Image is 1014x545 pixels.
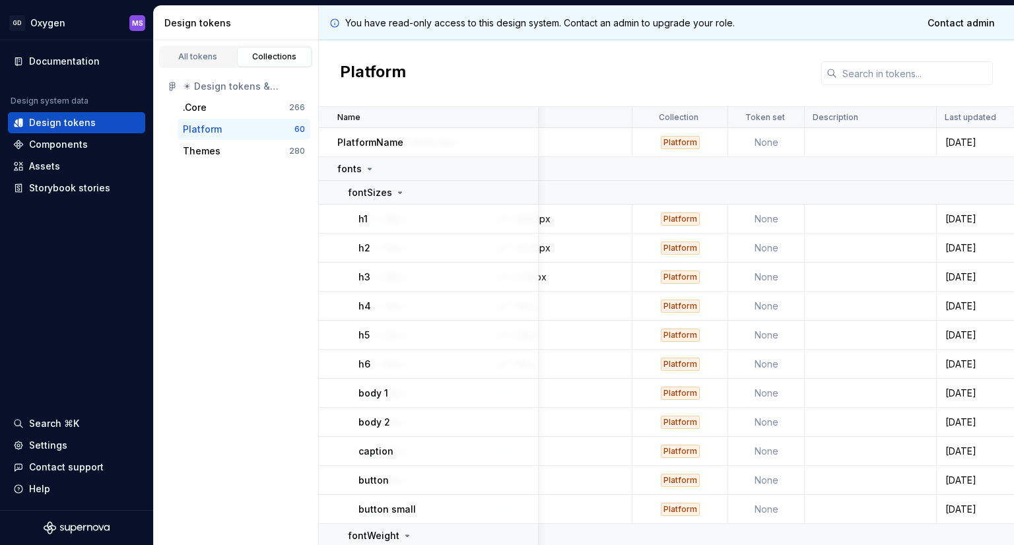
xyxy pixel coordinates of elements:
[487,437,632,466] td: None
[348,186,392,199] p: fontSizes
[178,97,310,118] button: .Core266
[8,156,145,177] a: Assets
[487,466,632,495] td: None
[487,408,632,437] td: None
[358,329,370,342] p: h5
[661,387,700,400] div: Platform
[358,416,390,429] p: body 2
[29,482,50,496] div: Help
[661,271,700,284] div: Platform
[183,144,220,158] div: Themes
[29,417,79,430] div: Search ⌘K
[8,457,145,478] button: Contact support
[487,128,632,157] td: None
[728,408,805,437] td: None
[9,15,25,31] div: GD
[728,350,805,379] td: None
[340,61,406,85] h2: Platform
[30,16,65,30] div: Oxygen
[29,160,60,173] div: Assets
[928,16,995,30] span: Contact admin
[728,437,805,466] td: None
[132,18,143,28] div: MS
[661,329,700,342] div: Platform
[8,413,145,434] button: Search ⌘K
[29,181,110,195] div: Storybook stories
[728,292,805,321] td: None
[358,503,416,516] p: button small
[728,495,805,524] td: None
[661,358,700,371] div: Platform
[8,112,145,133] a: Design tokens
[661,241,700,255] div: Platform
[183,80,305,93] div: ☀ Design tokens & Foundation
[8,51,145,72] a: Documentation
[661,136,700,149] div: Platform
[348,529,399,542] p: fontWeight
[487,495,632,524] td: None
[178,119,310,140] button: Platform60
[29,138,88,151] div: Components
[8,435,145,456] a: Settings
[29,116,96,129] div: Design tokens
[29,55,100,68] div: Documentation
[358,445,393,458] p: caption
[11,96,88,106] div: Design system data
[945,112,996,123] p: Last updated
[165,51,231,62] div: All tokens
[661,416,700,429] div: Platform
[728,205,805,234] td: None
[183,101,207,114] div: .Core
[837,61,993,85] input: Search in tokens...
[358,241,370,255] p: h2
[337,162,362,176] p: fonts
[8,478,145,499] button: Help
[358,474,389,487] p: button
[661,212,700,226] div: Platform
[661,445,700,458] div: Platform
[919,11,1003,35] a: Contact admin
[8,177,145,199] a: Storybook stories
[661,474,700,487] div: Platform
[728,466,805,495] td: None
[358,212,368,226] p: h1
[659,112,698,123] p: Collection
[661,503,700,516] div: Platform
[487,379,632,408] td: None
[29,439,67,452] div: Settings
[661,300,700,313] div: Platform
[289,146,305,156] div: 280
[728,321,805,350] td: None
[358,300,371,313] p: h4
[728,263,805,292] td: None
[183,123,222,136] div: Platform
[337,136,403,149] p: PlatformName
[294,124,305,135] div: 60
[728,379,805,408] td: None
[3,9,151,37] button: GDOxygenMS
[345,16,735,30] p: You have read-only access to this design system. Contact an admin to upgrade your role.
[289,102,305,113] div: 266
[242,51,308,62] div: Collections
[813,112,858,123] p: Description
[164,16,313,30] div: Design tokens
[358,358,370,371] p: h6
[728,234,805,263] td: None
[358,271,370,284] p: h3
[358,387,388,400] p: body 1
[8,134,145,155] a: Components
[728,128,805,157] td: None
[178,141,310,162] button: Themes280
[44,521,110,534] svg: Supernova Logo
[29,461,104,474] div: Contact support
[337,112,360,123] p: Name
[745,112,785,123] p: Token set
